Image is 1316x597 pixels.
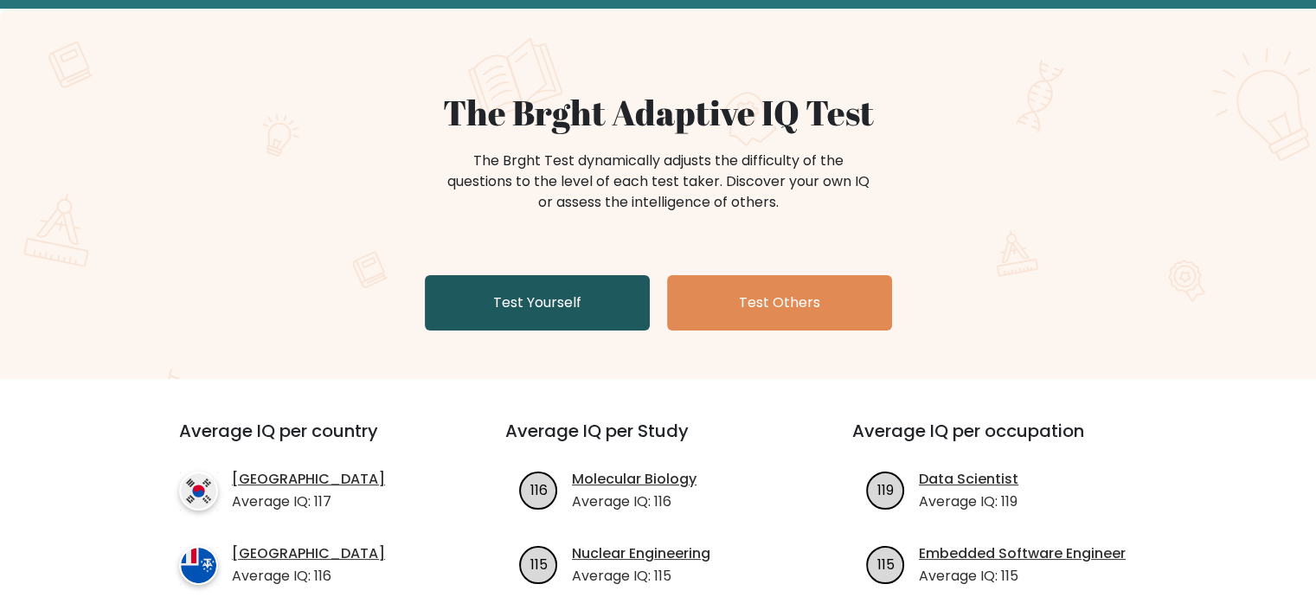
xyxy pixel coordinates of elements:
[179,420,443,462] h3: Average IQ per country
[572,491,697,512] p: Average IQ: 116
[919,491,1018,512] p: Average IQ: 119
[877,554,895,574] text: 115
[919,469,1018,490] a: Data Scientist
[572,469,697,490] a: Molecular Biology
[425,275,650,331] a: Test Yourself
[572,543,710,564] a: Nuclear Engineering
[232,543,385,564] a: [GEOGRAPHIC_DATA]
[179,472,218,510] img: country
[667,275,892,331] a: Test Others
[236,92,1081,133] h1: The Brght Adaptive IQ Test
[505,420,811,462] h3: Average IQ per Study
[919,543,1126,564] a: Embedded Software Engineer
[442,151,875,213] div: The Brght Test dynamically adjusts the difficulty of the questions to the level of each test take...
[530,479,548,499] text: 116
[919,566,1126,587] p: Average IQ: 115
[232,491,385,512] p: Average IQ: 117
[572,566,710,587] p: Average IQ: 115
[179,546,218,585] img: country
[232,566,385,587] p: Average IQ: 116
[877,479,894,499] text: 119
[232,469,385,490] a: [GEOGRAPHIC_DATA]
[852,420,1158,462] h3: Average IQ per occupation
[530,554,548,574] text: 115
